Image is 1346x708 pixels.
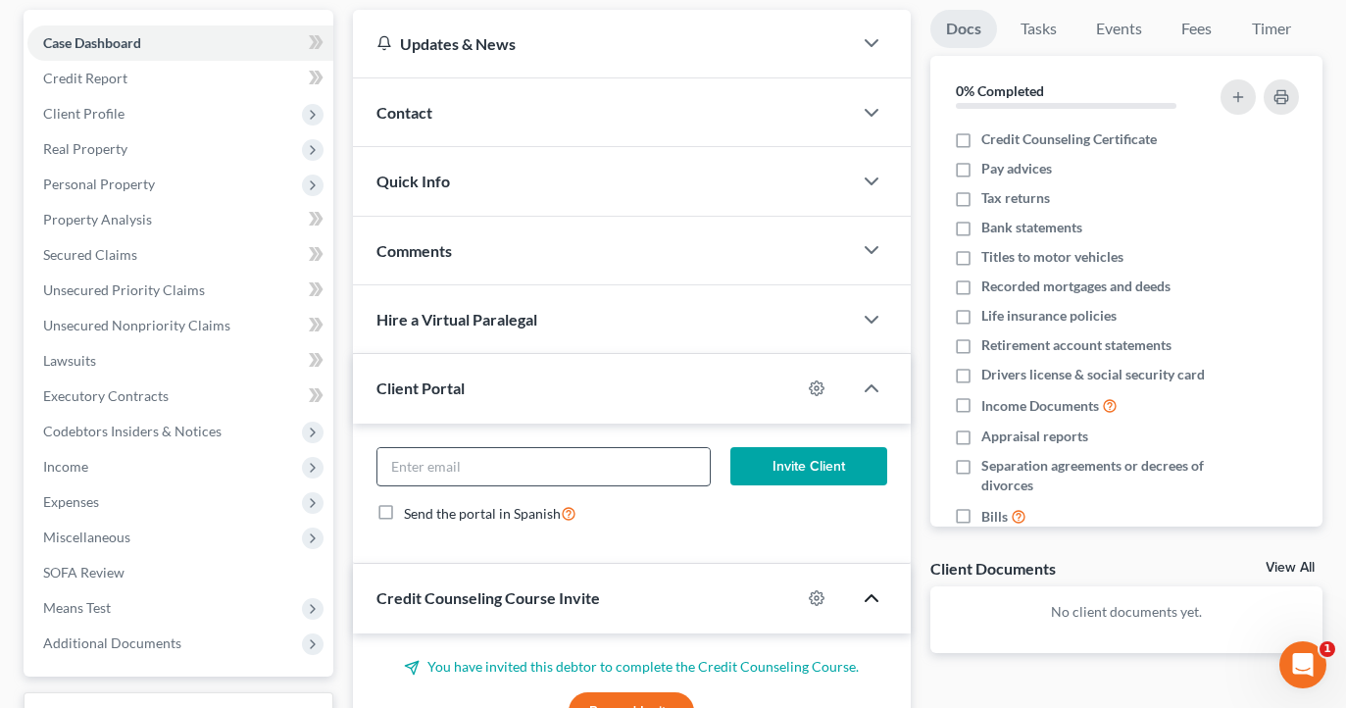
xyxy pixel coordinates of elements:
a: SOFA Review [27,555,333,590]
a: Secured Claims [27,237,333,273]
span: Comments [376,241,452,260]
span: Hire a Virtual Paralegal [376,310,537,329]
span: Separation agreements or decrees of divorces [981,456,1208,495]
input: Enter email [377,448,709,485]
span: Means Test [43,599,111,616]
span: Recorded mortgages and deeds [981,277,1171,296]
span: Secured Claims [43,246,137,263]
span: Client Portal [376,379,465,397]
a: Lawsuits [27,343,333,379]
span: Life insurance policies [981,306,1117,326]
button: Invite Client [730,447,887,486]
a: Docs [930,10,997,48]
a: Unsecured Nonpriority Claims [27,308,333,343]
a: Property Analysis [27,202,333,237]
span: Unsecured Priority Claims [43,281,205,298]
span: Case Dashboard [43,34,141,51]
a: Events [1080,10,1158,48]
a: Tasks [1005,10,1072,48]
span: Client Profile [43,105,125,122]
span: Miscellaneous [43,529,130,545]
div: Updates & News [376,33,827,54]
span: Drivers license & social security card [981,365,1205,384]
span: Lawsuits [43,352,96,369]
span: Contact [376,103,432,122]
span: Additional Documents [43,634,181,651]
span: Income Documents [981,396,1099,416]
a: View All [1266,561,1315,575]
span: Pay advices [981,159,1052,178]
span: Credit Counseling Course Invite [376,588,600,607]
span: 1 [1320,641,1335,657]
span: Executory Contracts [43,387,169,404]
span: Credit Report [43,70,127,86]
span: Expenses [43,493,99,510]
span: Titles to motor vehicles [981,247,1123,267]
span: Appraisal reports [981,427,1088,446]
span: Codebtors Insiders & Notices [43,423,222,439]
span: Quick Info [376,172,450,190]
strong: 0% Completed [956,82,1044,99]
span: Personal Property [43,176,155,192]
span: Send the portal in Spanish [404,505,561,522]
span: Tax returns [981,188,1050,208]
a: Case Dashboard [27,25,333,61]
div: Client Documents [930,558,1056,579]
iframe: Intercom live chat [1279,641,1326,688]
span: SOFA Review [43,564,125,581]
a: Timer [1236,10,1307,48]
span: Credit Counseling Certificate [981,129,1157,149]
span: Property Analysis [43,211,152,228]
a: Credit Report [27,61,333,96]
span: Bank statements [981,218,1082,237]
a: Unsecured Priority Claims [27,273,333,308]
span: Bills [981,507,1008,527]
span: Real Property [43,140,127,157]
p: No client documents yet. [946,602,1307,622]
span: Unsecured Nonpriority Claims [43,317,230,333]
span: Income [43,458,88,475]
a: Fees [1166,10,1228,48]
p: You have invited this debtor to complete the Credit Counseling Course. [376,657,886,677]
a: Executory Contracts [27,379,333,414]
span: Retirement account statements [981,335,1172,355]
